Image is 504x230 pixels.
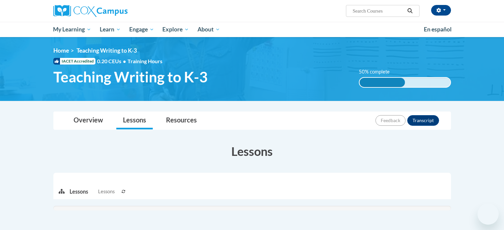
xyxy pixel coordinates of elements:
span: 0.20 CEUs [97,58,128,65]
iframe: Button to launch messaging window [477,204,499,225]
span: • [123,58,126,64]
a: Cox Campus [53,5,179,17]
span: En español [424,26,452,33]
a: Home [53,47,69,54]
h3: Lessons [53,143,451,160]
a: About [193,22,224,37]
span: Explore [162,25,189,33]
button: Account Settings [431,5,451,16]
span: Training Hours [128,58,162,64]
a: Resources [159,112,203,129]
button: Feedback [375,115,406,126]
a: En español [420,23,456,36]
button: Search [405,7,415,15]
a: Lessons [116,112,153,129]
div: 50% complete [360,78,405,87]
span: Engage [129,25,154,33]
div: Main menu [43,22,461,37]
span: Teaching Writing to K-3 [53,68,208,86]
button: Transcript [407,115,439,126]
span: Lessons [98,188,115,195]
input: Search Courses [352,7,405,15]
label: 50% complete [359,68,397,75]
img: Cox Campus [53,5,128,17]
a: Explore [158,22,193,37]
span: IACET Accredited [53,58,95,65]
a: Engage [125,22,158,37]
span: My Learning [53,25,91,33]
span: About [197,25,220,33]
span: Learn [100,25,121,33]
a: Overview [67,112,110,129]
p: Lessons [70,188,88,195]
a: Learn [95,22,125,37]
span: Teaching Writing to K-3 [77,47,137,54]
a: My Learning [49,22,96,37]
